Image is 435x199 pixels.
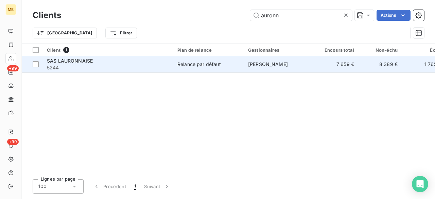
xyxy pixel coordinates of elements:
[38,183,47,190] span: 100
[47,47,60,53] span: Client
[47,64,169,71] span: 5244
[248,47,311,53] div: Gestionnaires
[47,58,93,64] span: SAS LAURONNAISE
[362,47,398,53] div: Non-échu
[33,9,61,21] h3: Clients
[412,176,428,192] div: Open Intercom Messenger
[33,28,97,38] button: [GEOGRAPHIC_DATA]
[130,179,140,194] button: 1
[5,67,16,78] a: +99
[105,28,137,38] button: Filtrer
[248,61,288,67] span: [PERSON_NAME]
[89,179,130,194] button: Précédent
[140,179,174,194] button: Suivant
[377,10,411,21] button: Actions
[5,4,16,15] div: MB
[177,61,221,68] div: Relance par défaut
[319,47,354,53] div: Encours total
[358,56,402,72] td: 8 389 €
[7,139,19,145] span: +99
[7,65,19,71] span: +99
[134,183,136,190] span: 1
[315,56,358,72] td: 7 659 €
[177,47,240,53] div: Plan de relance
[250,10,352,21] input: Rechercher
[63,47,69,53] span: 1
